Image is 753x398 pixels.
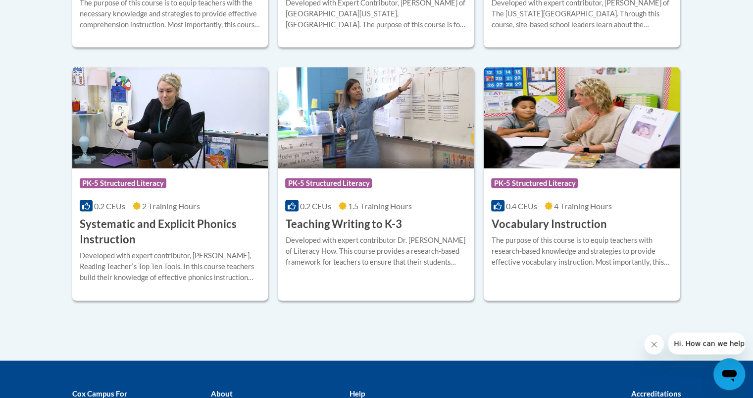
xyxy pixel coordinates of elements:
b: About [210,389,232,398]
span: Hi. How can we help? [6,7,80,15]
img: Course Logo [484,67,680,169]
iframe: Close message [644,335,664,354]
span: 1.5 Training Hours [348,201,412,211]
div: Developed with expert contributor Dr. [PERSON_NAME] of Literacy How. This course provides a resea... [285,235,466,268]
span: PK-5 Structured Literacy [80,178,166,188]
img: Course Logo [278,67,474,169]
span: 4 Training Hours [554,201,612,211]
a: Course LogoPK-5 Structured Literacy0.2 CEUs1.5 Training Hours Teaching Writing to K-3Developed wi... [278,67,474,300]
div: Developed with expert contributor, [PERSON_NAME], Reading Teacherʹs Top Ten Tools. In this course... [80,250,261,283]
a: Course LogoPK-5 Structured Literacy0.2 CEUs2 Training Hours Systematic and Explicit Phonics Instr... [72,67,268,300]
span: PK-5 Structured Literacy [491,178,578,188]
h3: Vocabulary Instruction [491,217,606,232]
iframe: Message from company [668,333,745,354]
iframe: Button to launch messaging window [713,358,745,390]
div: The purpose of this course is to equip teachers with research-based knowledge and strategies to p... [491,235,672,268]
b: Cox Campus For [72,389,127,398]
h3: Teaching Writing to K-3 [285,217,402,232]
a: Course LogoPK-5 Structured Literacy0.4 CEUs4 Training Hours Vocabulary InstructionThe purpose of ... [484,67,680,300]
b: Help [349,389,364,398]
h3: Systematic and Explicit Phonics Instruction [80,217,261,247]
span: 0.4 CEUs [506,201,537,211]
img: Course Logo [72,67,268,169]
span: 0.2 CEUs [94,201,125,211]
span: 2 Training Hours [142,201,200,211]
span: 0.2 CEUs [300,201,331,211]
b: Accreditations [631,389,681,398]
span: PK-5 Structured Literacy [285,178,372,188]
